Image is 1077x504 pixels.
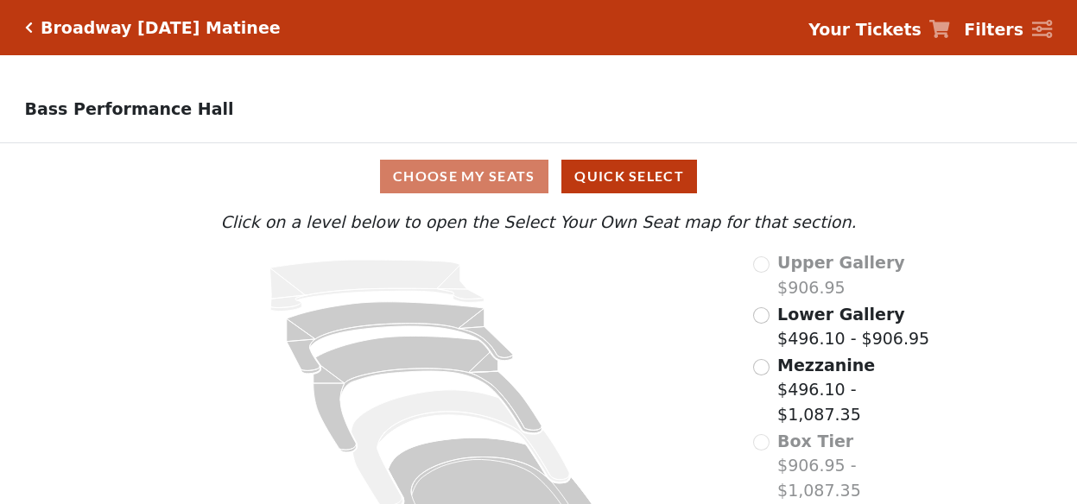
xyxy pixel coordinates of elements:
span: Lower Gallery [777,305,905,324]
a: Your Tickets [808,17,950,42]
strong: Filters [964,20,1023,39]
span: Mezzanine [777,356,875,375]
label: $906.95 [777,250,905,299]
h5: Broadway [DATE] Matinee [41,18,281,38]
path: Upper Gallery - Seats Available: 0 [270,260,485,311]
strong: Your Tickets [808,20,922,39]
path: Lower Gallery - Seats Available: 18 [287,302,513,374]
label: $906.95 - $1,087.35 [777,429,930,503]
label: $496.10 - $906.95 [777,302,929,351]
span: Box Tier [777,432,853,450]
a: Click here to go back to filters [25,22,33,34]
p: Click on a level below to open the Select Your Own Seat map for that section. [147,210,930,235]
span: Upper Gallery [777,253,905,272]
a: Filters [964,17,1052,42]
button: Quick Select [561,160,697,193]
label: $496.10 - $1,087.35 [777,353,930,427]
